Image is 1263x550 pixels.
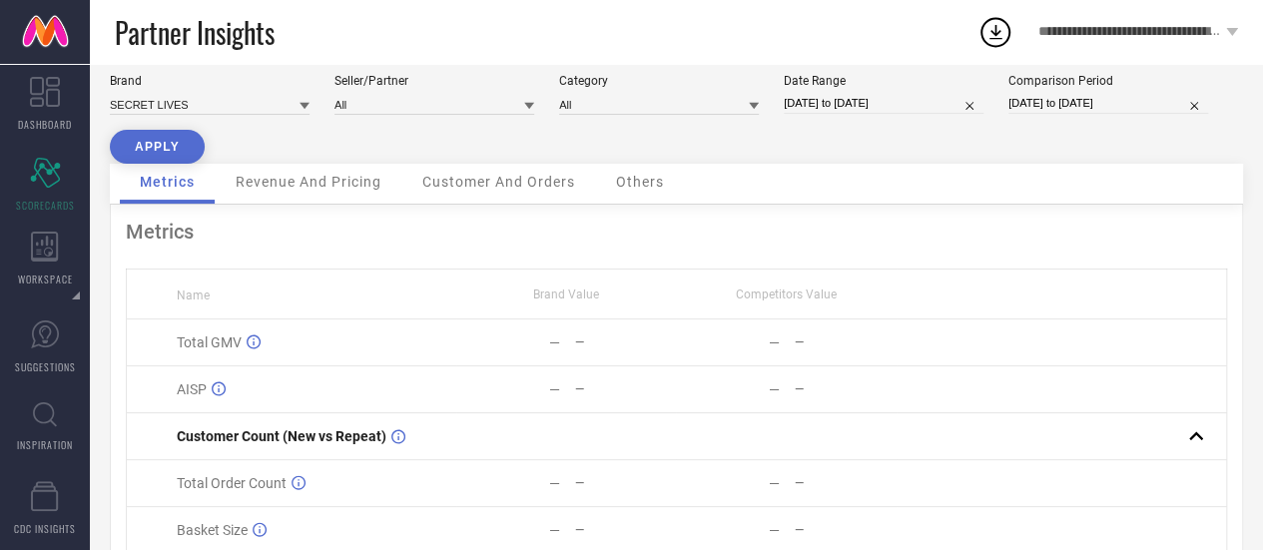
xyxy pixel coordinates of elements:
div: — [549,522,560,538]
span: Name [177,288,210,302]
span: Total GMV [177,334,242,350]
span: CDC INSIGHTS [14,521,76,536]
span: SCORECARDS [16,198,75,213]
span: Competitors Value [736,287,837,301]
div: Open download list [977,14,1013,50]
span: Metrics [140,174,195,190]
div: — [575,382,676,396]
div: — [575,335,676,349]
div: — [769,334,780,350]
button: APPLY [110,130,205,164]
div: — [549,334,560,350]
span: WORKSPACE [18,272,73,286]
div: — [549,381,560,397]
div: Date Range [784,74,983,88]
div: — [549,475,560,491]
div: — [575,523,676,537]
div: — [769,381,780,397]
input: Select date range [784,93,983,114]
span: AISP [177,381,207,397]
div: Comparison Period [1008,74,1208,88]
div: Metrics [126,220,1227,244]
div: — [795,335,896,349]
div: Seller/Partner [334,74,534,88]
div: Category [559,74,759,88]
span: Customer And Orders [422,174,575,190]
div: — [795,382,896,396]
div: — [795,523,896,537]
div: Brand [110,74,310,88]
span: Revenue And Pricing [236,174,381,190]
span: Customer Count (New vs Repeat) [177,428,386,444]
span: SUGGESTIONS [15,359,76,374]
span: Brand Value [533,287,599,301]
span: DASHBOARD [18,117,72,132]
div: — [769,475,780,491]
div: — [795,476,896,490]
span: Partner Insights [115,12,275,53]
span: INSPIRATION [17,437,73,452]
span: Others [616,174,664,190]
div: — [575,476,676,490]
input: Select comparison period [1008,93,1208,114]
div: — [769,522,780,538]
span: Basket Size [177,522,248,538]
span: Total Order Count [177,475,287,491]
